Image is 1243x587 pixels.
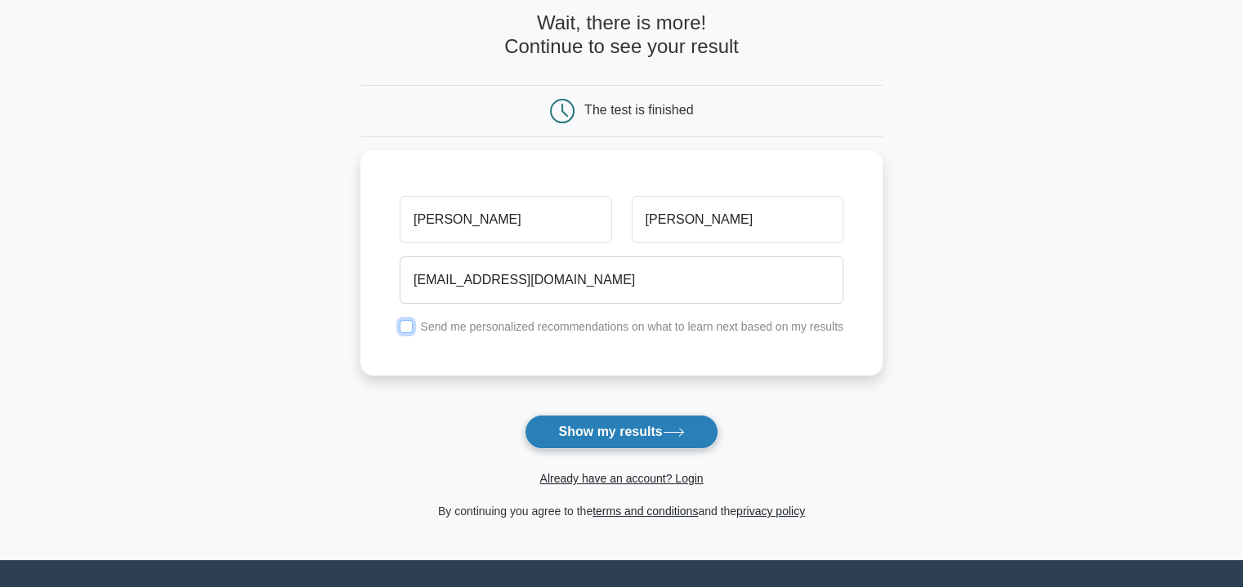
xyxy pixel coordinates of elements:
input: Email [400,256,843,304]
button: Show my results [525,415,718,449]
h4: Wait, there is more! Continue to see your result [360,11,883,59]
a: terms and conditions [592,505,698,518]
a: privacy policy [736,505,805,518]
input: First name [400,196,611,243]
label: Send me personalized recommendations on what to learn next based on my results [420,320,843,333]
div: The test is finished [584,103,693,117]
div: By continuing you agree to the and the [351,501,892,521]
a: Already have an account? Login [539,472,703,485]
input: Last name [632,196,843,243]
